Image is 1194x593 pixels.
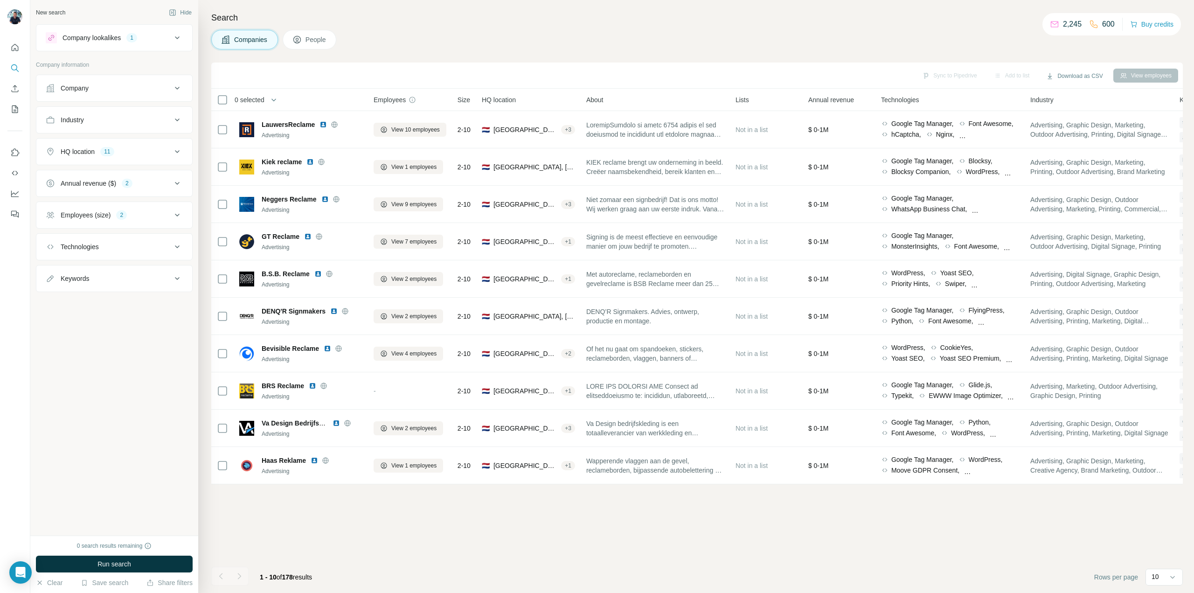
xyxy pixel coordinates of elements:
button: Dashboard [7,185,22,202]
div: Advertising [262,243,362,251]
span: Yoast SEO, [940,268,974,278]
span: $ 0-1M [808,313,829,320]
div: Advertising [262,430,362,438]
div: Technologies [61,242,99,251]
span: Niet zomaar een signbedrijf! Dat is ons motto! Wij werken graag aan uw eerste indruk. Vanaf advie... [586,195,724,214]
span: Advertising, Graphic Design, Marketing, Printing, Outdoor Advertising, Brand Marketing [1030,158,1168,176]
span: 🇳🇱 [482,349,490,358]
span: 2-10 [458,237,471,246]
img: Avatar [7,9,22,24]
span: Not in a list [736,238,768,245]
span: LORE IPS DOLORSI AME Consect ad elitseddoeiusmo te: incididun, utlaboreetd, magnaaliquaenim, admi... [586,382,724,400]
div: New search [36,8,65,17]
button: Enrich CSV [7,80,22,97]
button: Clear [36,578,62,587]
span: results [260,573,312,581]
span: Font Awesome, [891,428,936,438]
span: Not in a list [736,126,768,133]
span: Signing is de meest effectieve en eenvoudige manier om jouw bedrijf te promoten. [PERSON_NAME] si... [586,232,724,251]
p: 2,245 [1063,19,1082,30]
span: 2-10 [458,386,471,396]
span: Employees [374,95,406,105]
button: View 10 employees [374,123,446,137]
button: Keywords [36,267,192,290]
span: KIEK reclame brengt uw onderneming in beeld. Creëer naamsbekendheid, bereik klanten en vergroot u... [586,158,724,176]
span: Not in a list [736,350,768,357]
div: + 3 [561,126,575,134]
span: 178 [282,573,293,581]
span: [GEOGRAPHIC_DATA], [GEOGRAPHIC_DATA] [493,461,557,470]
span: Python, [891,316,913,326]
div: + 2 [561,349,575,358]
span: BRS Reclame [262,381,304,391]
span: View 9 employees [391,200,437,209]
span: Moove GDPR Consent, [891,466,959,475]
span: Font Awesome, [928,316,973,326]
button: Buy credits [1130,18,1173,31]
span: [GEOGRAPHIC_DATA], [GEOGRAPHIC_DATA] [493,274,557,284]
span: Advertising, Marketing, Outdoor Advertising, Graphic Design, Printing [1030,382,1168,400]
span: Annual revenue [808,95,854,105]
button: Run search [36,556,193,572]
span: Run search [97,559,131,569]
span: Advertising, Graphic Design, Outdoor Advertising, Marketing, Printing, Commercial, Digital Signag... [1030,195,1168,214]
button: Quick start [7,39,22,56]
img: Logo of GT Reclame [239,234,254,249]
button: Technologies [36,236,192,258]
span: $ 0-1M [808,387,829,395]
img: LinkedIn logo [311,457,318,464]
span: Google Tag Manager, [891,194,954,203]
div: + 3 [561,200,575,209]
span: 2-10 [458,125,471,134]
span: Wapperende vlaggen aan de gevel, reclameborden, bijpassende autobelettering en een opvallende eig... [586,456,724,475]
span: About [586,95,604,105]
div: Industry [61,115,84,125]
img: Logo of LauwersReclame [239,122,254,137]
span: WordPress, [969,455,1003,464]
span: $ 0-1M [808,126,829,133]
span: Advertising, Graphic Design, Outdoor Advertising, Printing, Marketing, Digital Signage, Brand Mar... [1030,307,1168,326]
span: $ 0-1M [808,238,829,245]
div: Advertising [262,318,362,326]
div: 1 [126,34,137,42]
img: Logo of Va Design Bedrijfskleding [239,421,254,436]
span: 🇳🇱 [482,162,490,172]
span: hCaptcha, [891,130,921,139]
span: Python, [969,418,991,427]
span: [GEOGRAPHIC_DATA], [GEOGRAPHIC_DATA] [493,386,557,396]
span: WordPress, [891,343,925,352]
span: Advertising, Graphic Design, Outdoor Advertising, Printing, Marketing, Digital Signage [1030,344,1168,363]
span: [GEOGRAPHIC_DATA], [GEOGRAPHIC_DATA] [493,312,575,321]
div: + 1 [561,387,575,395]
span: WhatsApp Business Chat, [891,204,967,214]
button: Hide [162,6,198,20]
div: Employees (size) [61,210,111,220]
span: Glide.js, [969,380,993,390]
span: 🇳🇱 [482,125,490,134]
img: Logo of Neggers Reclame [239,197,254,212]
span: EWWW Image Optimizer, [929,391,1003,400]
span: View 10 employees [391,126,440,134]
img: LinkedIn logo [306,158,314,166]
span: $ 0-1M [808,350,829,357]
div: Advertising [262,131,362,140]
span: People [305,35,327,44]
button: Save search [81,578,128,587]
span: Google Tag Manager, [891,119,954,128]
img: LinkedIn logo [319,121,327,128]
button: View 9 employees [374,197,443,211]
span: Advertising, Graphic Design, Outdoor Advertising, Printing, Marketing, Digital Signage [1030,419,1168,438]
span: Not in a list [736,313,768,320]
button: View 1 employees [374,459,443,473]
span: Rows per page [1094,572,1138,582]
span: WordPress, [966,167,1000,176]
span: Priority Hints, [891,279,930,288]
button: Company [36,77,192,99]
span: Size [458,95,470,105]
span: Advertising, Graphic Design, Marketing, Creative Agency, Brand Marketing, Outdoor Advertising [1030,456,1168,475]
span: Neggers Reclame [262,195,317,204]
button: Search [7,60,22,77]
div: Open Intercom Messenger [9,561,32,584]
span: Advertising, Graphic Design, Marketing, Outdoor Advertising, Printing, Digital Signage, Brand Mar... [1030,120,1168,139]
span: Industry [1030,95,1054,105]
